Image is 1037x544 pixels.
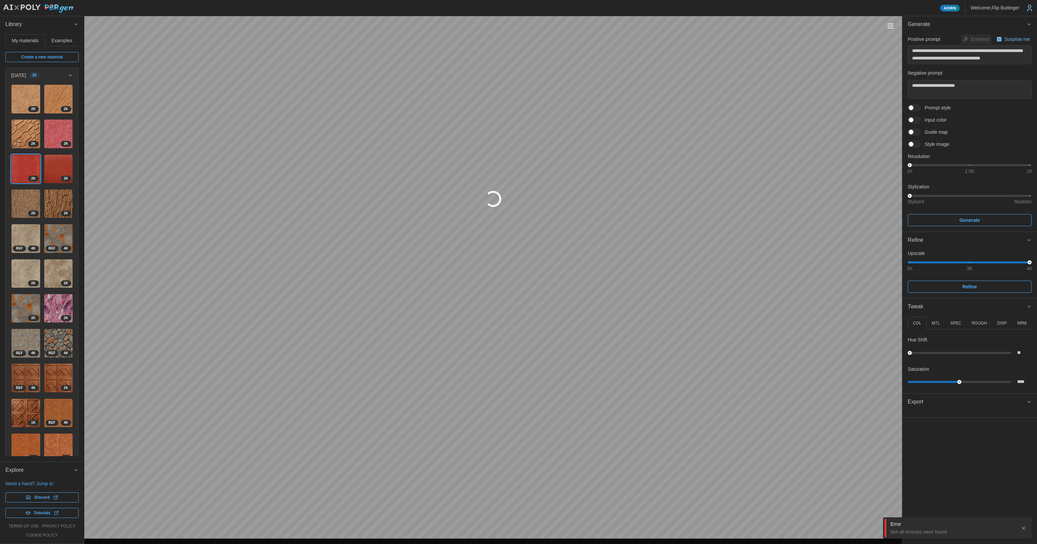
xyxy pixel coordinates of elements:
[16,246,23,251] span: REF
[921,129,948,135] span: Guide map
[11,363,41,393] a: LjF4qMZlDbWIZImmZYDm4KREF
[11,189,41,218] a: TRVbSWSFs3jO2GRxh9al2K
[31,351,35,356] span: 4 K
[44,120,73,148] img: F8ubgdHma3CDYG0OG6ZO
[16,385,23,391] span: REF
[44,433,73,463] a: Ouue0wpyVh3bOFq79mkQ2K
[5,462,74,478] span: Explore
[11,72,26,79] p: [DATE]
[42,523,76,529] a: privacy policy
[11,259,40,288] img: JbWNPQURcQFdDcMstSdq
[44,224,73,253] img: S9xhIgMZahtJcrElzeAs
[3,4,74,13] img: AIxPoly PBRgen
[932,320,940,326] p: MTL
[902,394,1037,410] button: Export
[11,120,40,148] img: WOQuf6twyuyS8AQ6ESEk
[31,141,35,147] span: 2 K
[44,154,73,184] a: BCH27B3lVYXSv6XIJ9CL2K
[64,106,68,112] span: 2 K
[31,315,35,321] span: 2 K
[44,155,73,183] img: BCH27B3lVYXSv6XIJ9CL
[44,189,73,218] img: MvShXRJMjchooPZrsbX4
[16,351,23,356] span: REF
[908,36,940,43] p: Positive prompt
[11,84,41,114] a: 4EJlQoxbPuoEh1nsiv4u2K
[31,281,35,286] span: 2 K
[908,281,1032,293] button: Refine
[64,141,68,147] span: 2 K
[890,528,1015,535] div: Not all textures were found
[64,176,68,181] span: 2 K
[64,211,68,216] span: 2 K
[902,248,1037,298] div: Refine
[902,232,1037,249] button: Refine
[64,420,68,425] span: 4 K
[908,366,929,372] p: Saturation
[5,16,74,33] span: Library
[31,455,35,461] span: 2 K
[64,315,68,321] span: 2 K
[961,34,991,44] button: Enhance
[49,420,56,425] span: REF
[11,119,41,149] a: WOQuf6twyuyS8AQ6ESEk2K
[64,385,68,391] span: 2 K
[943,5,956,11] span: Admin
[908,183,1032,190] p: Stylization
[44,84,73,114] a: lTcp35aJEbptz3zh9zBy2K
[908,336,927,343] p: Hue Shift
[11,329,40,358] img: ykVEHatxSfwstwjZ0Npk
[908,214,1032,226] button: Generate
[5,492,79,502] a: Discord
[902,16,1037,33] button: Generate
[31,385,35,391] span: 4 K
[902,33,1037,232] div: Generate
[49,246,56,251] span: REF
[11,224,40,253] img: NoXXkcS62D0hYHNWvqqj
[5,52,79,62] a: Create a new material
[5,480,79,487] p: Need a hand? Jump in:
[11,294,41,323] a: VG46MBr46yRyIvHIvvM42K
[908,236,1027,244] div: Refine
[908,250,1032,257] p: Upscale
[26,533,58,538] a: cookie policy
[34,508,51,518] span: Tutorials
[908,153,1032,160] p: Resolution
[21,52,63,62] span: Create a new material
[11,155,40,183] img: gzqVTjuGatu2vDac3gzt
[11,398,41,428] a: R3F2vn873InOaWVA5AFV1K
[11,224,41,253] a: NoXXkcS62D0hYHNWvqqj4KREF
[908,394,1027,410] span: Export
[997,320,1007,326] p: DISP
[11,433,41,463] a: bLIbjtAlaZFyKcBW3qRW2K
[44,294,73,323] a: Qi8SvsHuH6Akc2OrRUcd2K
[44,329,73,358] a: QdM1NSej4XSEeEDR3TYK4KREF
[11,329,41,358] a: ykVEHatxSfwstwjZ0Npk4KREF
[11,294,40,323] img: VG46MBr46yRyIvHIvvM4
[908,16,1027,33] span: Generate
[972,320,987,326] p: ROUGH
[11,434,40,462] img: bLIbjtAlaZFyKcBW3qRW
[44,85,73,113] img: lTcp35aJEbptz3zh9zBy
[902,299,1037,315] button: Tweak
[64,455,68,461] span: 2 K
[31,106,35,112] span: 2 K
[908,299,1027,315] span: Tweak
[913,320,921,326] p: COL
[902,315,1037,393] div: Tweak
[11,364,40,392] img: LjF4qMZlDbWIZImmZYDm
[32,73,36,78] span: 32
[31,176,35,181] span: 2 K
[921,104,951,111] span: Prompt style
[44,224,73,253] a: S9xhIgMZahtJcrElzeAs4KREF
[971,36,991,43] p: Enhance
[11,154,41,184] a: gzqVTjuGatu2vDac3gzt2K
[971,4,1019,11] p: Welcome, Flip Buttinger
[52,38,72,43] span: Examples
[31,246,35,251] span: 4 K
[34,493,50,502] span: Discord
[44,259,73,288] img: yjnwXKq0YSkCxrASlfmA
[11,85,40,113] img: 4EJlQoxbPuoEh1nsiv4u
[8,523,39,529] a: terms of use
[44,399,73,428] img: bFOtMTwZHpSjwkN7sLKp
[921,116,947,123] span: Input color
